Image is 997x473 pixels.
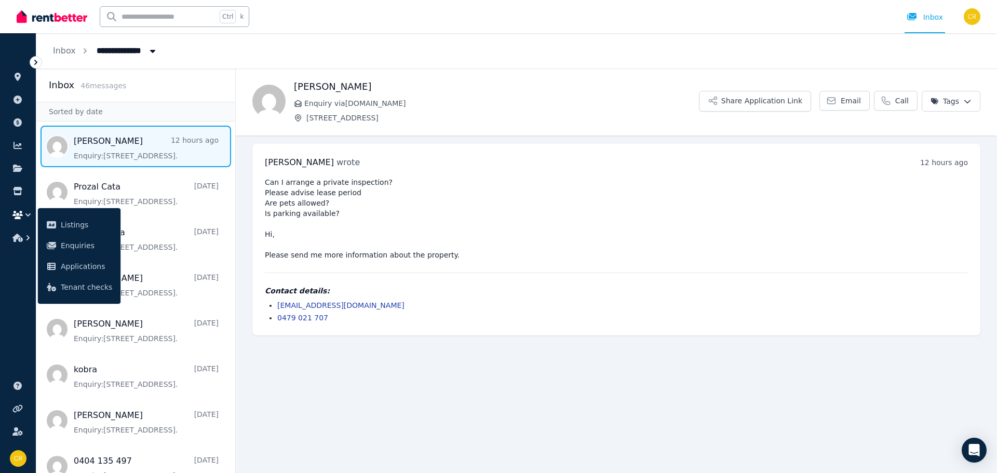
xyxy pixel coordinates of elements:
[42,256,116,277] a: Applications
[36,33,174,69] nav: Breadcrumb
[277,301,405,309] a: [EMAIL_ADDRESS][DOMAIN_NAME]
[42,235,116,256] a: Enquiries
[49,78,74,92] h2: Inbox
[920,158,968,167] time: 12 hours ago
[61,281,112,293] span: Tenant checks
[907,12,943,22] div: Inbox
[265,286,968,296] h4: Contact details:
[841,96,861,106] span: Email
[265,177,968,260] pre: Can I arrange a private inspection? Please advise lease period Are pets allowed? Is parking avail...
[74,181,219,207] a: Prozal Cata[DATE]Enquiry:[STREET_ADDRESS].
[17,9,87,24] img: RentBetter
[74,272,219,298] a: [PERSON_NAME][DATE]Enquiry:[STREET_ADDRESS].
[874,91,918,111] a: Call
[931,96,959,106] span: Tags
[42,214,116,235] a: Listings
[962,438,987,463] div: Open Intercom Messenger
[74,409,219,435] a: [PERSON_NAME][DATE]Enquiry:[STREET_ADDRESS].
[277,314,328,322] a: 0479 021 707
[74,226,219,252] a: Projal Thapa[DATE]Enquiry:[STREET_ADDRESS].
[53,46,76,56] a: Inbox
[220,10,236,23] span: Ctrl
[74,318,219,344] a: [PERSON_NAME][DATE]Enquiry:[STREET_ADDRESS].
[922,91,980,112] button: Tags
[74,363,219,389] a: kobra[DATE]Enquiry:[STREET_ADDRESS].
[304,98,699,109] span: Enquiry via [DOMAIN_NAME]
[306,113,699,123] span: [STREET_ADDRESS]
[61,260,112,273] span: Applications
[80,82,126,90] span: 46 message s
[240,12,244,21] span: k
[42,277,116,298] a: Tenant checks
[699,91,811,112] button: Share Application Link
[895,96,909,106] span: Call
[10,450,26,467] img: Charlie Ramali
[61,219,112,231] span: Listings
[36,102,235,121] div: Sorted by date
[294,79,699,94] h1: [PERSON_NAME]
[265,157,334,167] span: [PERSON_NAME]
[61,239,112,252] span: Enquiries
[74,135,219,161] a: [PERSON_NAME]12 hours agoEnquiry:[STREET_ADDRESS].
[252,85,286,118] img: Adam Friend
[819,91,870,111] a: Email
[336,157,360,167] span: wrote
[964,8,980,25] img: Charlie Ramali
